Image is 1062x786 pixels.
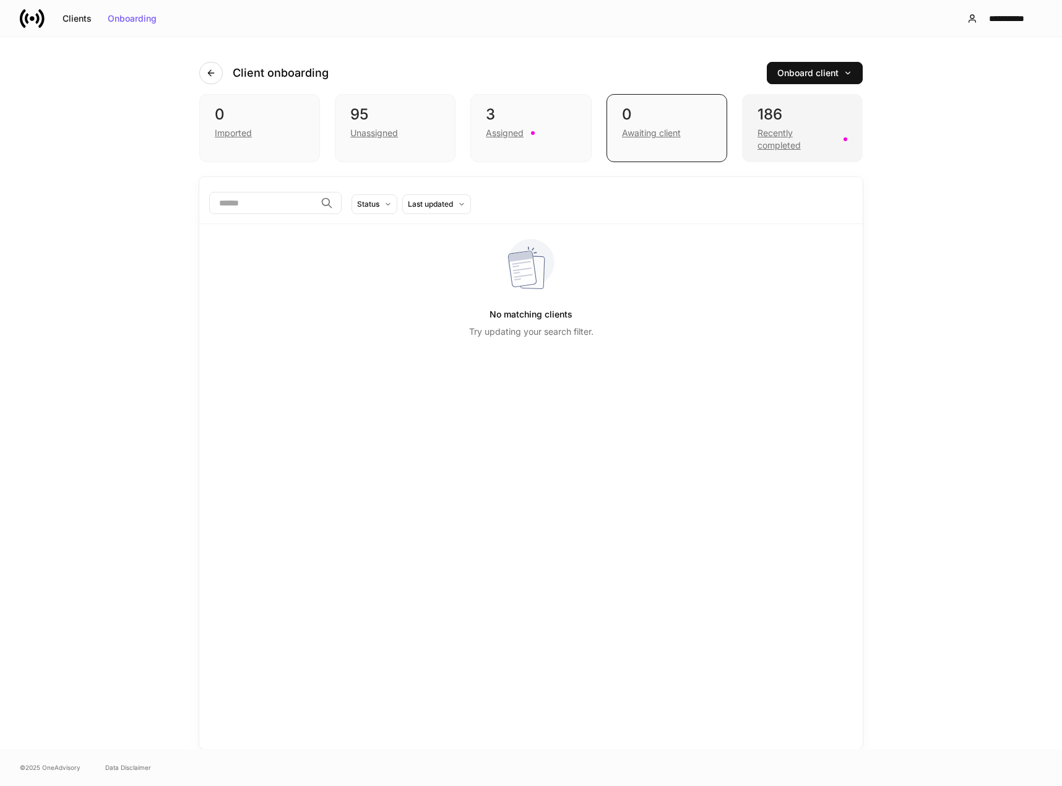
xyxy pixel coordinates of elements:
div: Unassigned [350,127,398,139]
button: Onboarding [100,9,165,28]
p: Try updating your search filter. [469,326,594,338]
a: Data Disclaimer [105,762,151,772]
div: Status [357,198,379,210]
h5: No matching clients [490,303,572,326]
h4: Client onboarding [233,66,329,80]
button: Onboard client [767,62,863,84]
span: © 2025 OneAdvisory [20,762,80,772]
div: Onboarding [108,14,157,23]
div: 95 [350,105,440,124]
div: 0Awaiting client [607,94,727,162]
button: Last updated [402,194,471,214]
div: Recently completed [758,127,836,152]
div: Clients [63,14,92,23]
button: Status [352,194,397,214]
div: Last updated [408,198,453,210]
div: 186 [758,105,847,124]
div: 0Imported [199,94,320,162]
div: 95Unassigned [335,94,455,162]
div: 3Assigned [470,94,591,162]
div: Awaiting client [622,127,681,139]
div: Assigned [486,127,524,139]
div: Onboard client [777,69,852,77]
button: Clients [54,9,100,28]
div: 0 [215,105,304,124]
div: 186Recently completed [742,94,863,162]
div: Imported [215,127,252,139]
div: 3 [486,105,576,124]
div: 0 [622,105,712,124]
